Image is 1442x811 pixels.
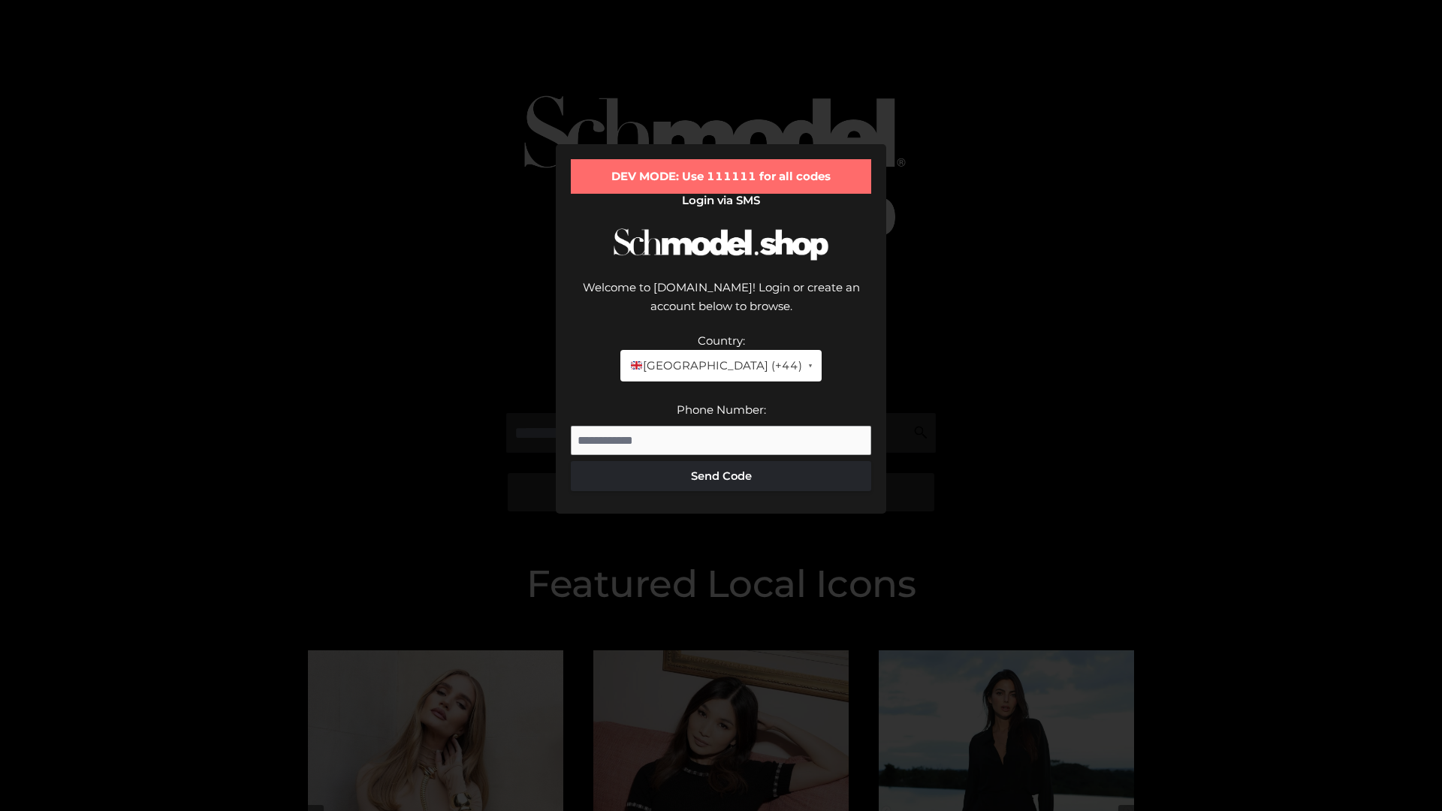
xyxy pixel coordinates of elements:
img: Schmodel Logo [608,215,834,274]
h2: Login via SMS [571,194,871,207]
img: 🇬🇧 [631,360,642,371]
label: Phone Number: [677,402,766,417]
button: Send Code [571,461,871,491]
div: DEV MODE: Use 111111 for all codes [571,159,871,194]
label: Country: [698,333,745,348]
div: Welcome to [DOMAIN_NAME]! Login or create an account below to browse. [571,278,871,331]
span: [GEOGRAPHIC_DATA] (+44) [629,356,801,375]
